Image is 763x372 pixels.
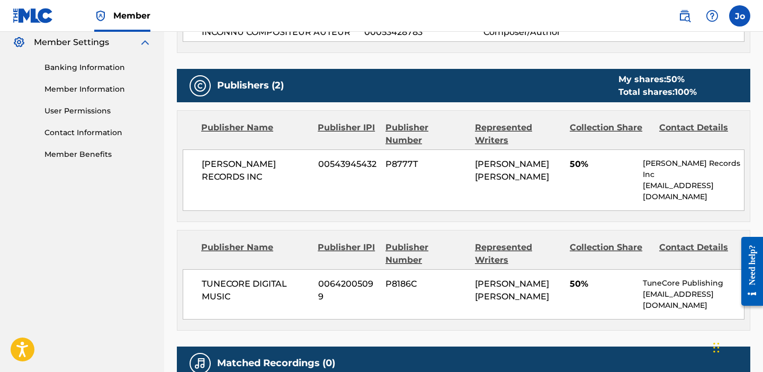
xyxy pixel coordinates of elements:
[702,5,723,26] div: Help
[318,121,378,147] div: Publisher IPI
[729,5,750,26] div: User Menu
[706,10,719,22] img: help
[194,357,207,370] img: Matched Recordings
[618,73,697,86] div: My shares:
[643,278,744,289] p: TuneCore Publishing
[34,36,109,49] span: Member Settings
[194,79,207,92] img: Publishers
[13,36,25,49] img: Member Settings
[13,8,53,23] img: MLC Logo
[710,321,763,372] iframe: Chat Widget
[113,10,150,22] span: Member
[364,26,483,39] span: 00053428783
[475,241,562,267] div: Represented Writers
[570,241,651,267] div: Collection Share
[675,87,697,97] span: 100 %
[385,158,467,171] span: P8777T
[44,105,151,117] a: User Permissions
[475,121,562,147] div: Represented Writers
[678,10,691,22] img: search
[659,241,741,267] div: Contact Details
[318,158,378,171] span: 00543945432
[44,127,151,138] a: Contact Information
[44,84,151,95] a: Member Information
[643,180,744,202] p: [EMAIL_ADDRESS][DOMAIN_NAME]
[44,149,151,160] a: Member Benefits
[666,74,685,84] span: 50 %
[570,278,635,290] span: 50%
[201,241,310,267] div: Publisher Name
[44,62,151,73] a: Banking Information
[385,241,467,267] div: Publisher Number
[318,278,378,303] span: 00642005099
[618,86,697,99] div: Total shares:
[643,289,744,311] p: [EMAIL_ADDRESS][DOMAIN_NAME]
[570,121,651,147] div: Collection Share
[202,26,364,39] span: INCONNU COMPOSITEUR AUTEUR
[713,332,720,364] div: Drag
[475,279,549,302] span: [PERSON_NAME] [PERSON_NAME]
[202,278,310,303] span: TUNECORE DIGITAL MUSIC
[733,227,763,315] iframe: Resource Center
[94,10,107,22] img: Top Rightsholder
[217,79,284,92] h5: Publishers (2)
[483,26,592,39] span: Composer/Author
[385,278,467,290] span: P8186C
[139,36,151,49] img: expand
[385,121,467,147] div: Publisher Number
[217,357,335,369] h5: Matched Recordings (0)
[201,121,310,147] div: Publisher Name
[318,241,378,267] div: Publisher IPI
[643,158,744,180] p: [PERSON_NAME] Records Inc
[475,159,549,182] span: [PERSON_NAME] [PERSON_NAME]
[570,158,635,171] span: 50%
[659,121,741,147] div: Contact Details
[674,5,695,26] a: Public Search
[202,158,310,183] span: [PERSON_NAME] RECORDS INC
